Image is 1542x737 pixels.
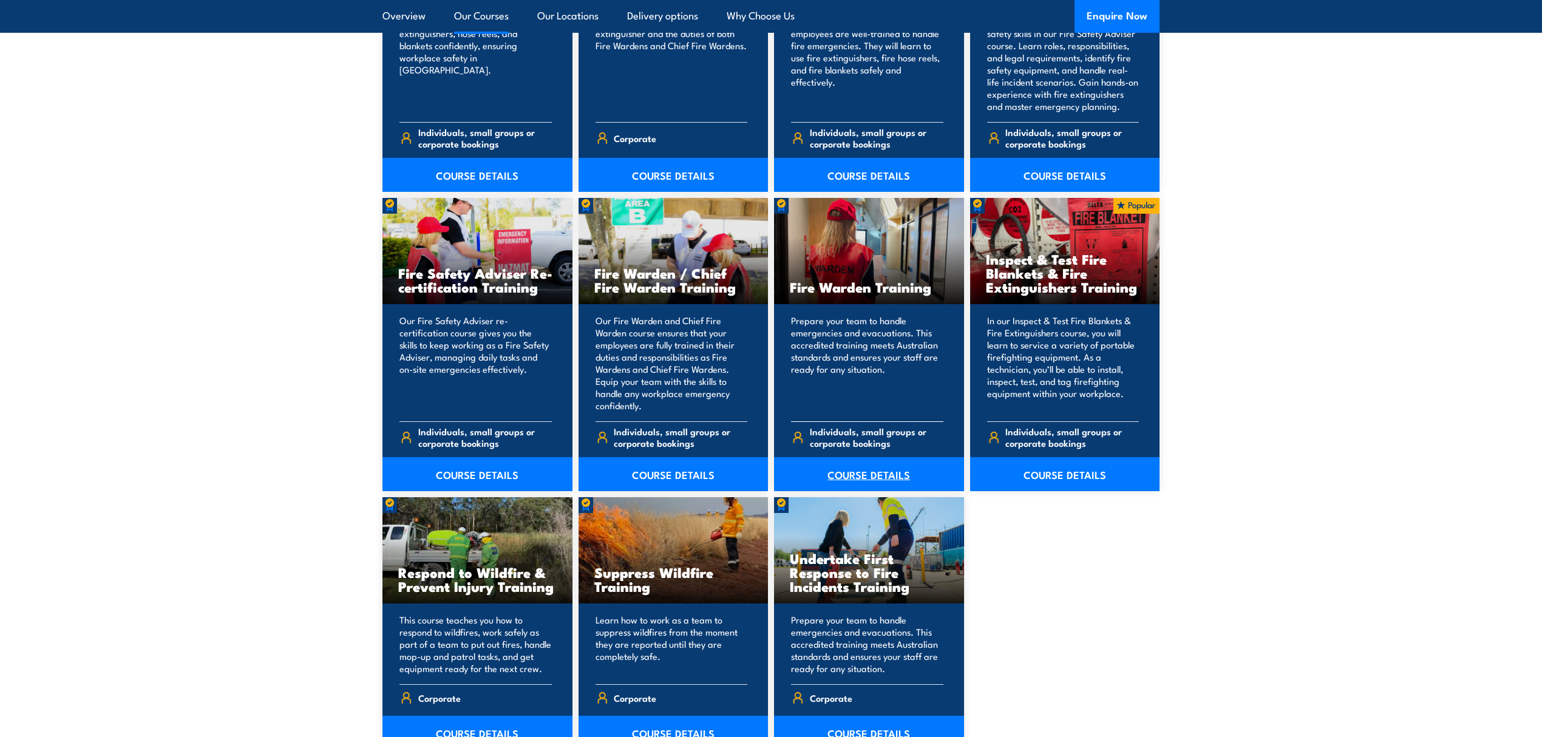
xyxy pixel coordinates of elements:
h3: Respond to Wildfire & Prevent Injury Training [398,565,557,593]
h3: Inspect & Test Fire Blankets & Fire Extinguishers Training [986,252,1144,294]
p: Prepare your team to handle emergencies and evacuations. This accredited training meets Australia... [791,614,943,674]
p: Our Fire Warden and Chief Fire Warden course ensures that your employees are fully trained in the... [596,314,748,412]
span: Individuals, small groups or corporate bookings [418,426,552,449]
a: COURSE DETAILS [382,457,572,491]
span: Individuals, small groups or corporate bookings [1005,426,1139,449]
p: Train your team in essential fire safety. Learn to use fire extinguishers, hose reels, and blanke... [399,3,552,112]
span: Individuals, small groups or corporate bookings [810,426,943,449]
p: Our Fire Extinguisher and Fire Warden course will ensure your employees are well-trained to handl... [791,3,943,112]
h3: Undertake First Response to Fire Incidents Training [790,551,948,593]
a: COURSE DETAILS [970,457,1160,491]
p: Our Fire Safety Adviser re-certification course gives you the skills to keep working as a Fire Sa... [399,314,552,412]
span: Corporate [418,688,461,707]
h3: Suppress Wildfire Training [594,565,753,593]
a: COURSE DETAILS [970,158,1160,192]
span: Individuals, small groups or corporate bookings [418,126,552,149]
span: Corporate [614,129,656,148]
a: COURSE DETAILS [382,158,572,192]
p: This course teaches you how to respond to wildfires, work safely as part of a team to put out fir... [399,614,552,674]
span: Individuals, small groups or corporate bookings [810,126,943,149]
a: COURSE DETAILS [579,457,769,491]
a: COURSE DETAILS [579,158,769,192]
h3: Fire Safety Adviser Re-certification Training [398,266,557,294]
p: Our Fire Combo Awareness Day includes training on how to use a fire extinguisher and the duties o... [596,3,748,112]
p: Equip your team in [GEOGRAPHIC_DATA] with key fire safety skills in our Fire Safety Adviser cours... [987,3,1140,112]
span: Individuals, small groups or corporate bookings [614,426,747,449]
p: In our Inspect & Test Fire Blankets & Fire Extinguishers course, you will learn to service a vari... [987,314,1140,412]
span: Individuals, small groups or corporate bookings [1005,126,1139,149]
a: COURSE DETAILS [774,457,964,491]
p: Prepare your team to handle emergencies and evacuations. This accredited training meets Australia... [791,314,943,412]
a: COURSE DETAILS [774,158,964,192]
p: Learn how to work as a team to suppress wildfires from the moment they are reported until they ar... [596,614,748,674]
h3: Fire Warden / Chief Fire Warden Training [594,266,753,294]
span: Corporate [810,688,852,707]
h3: Fire Warden Training [790,280,948,294]
span: Corporate [614,688,656,707]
